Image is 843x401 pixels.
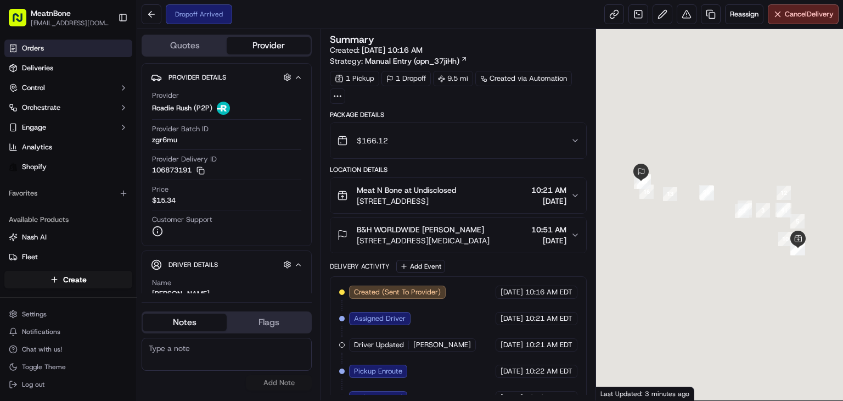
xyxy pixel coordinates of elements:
[29,70,198,82] input: Got a question? Start typing here...
[778,232,793,246] div: 10
[22,103,60,113] span: Orchestrate
[357,196,456,207] span: [STREET_ADDRESS]
[330,44,423,55] span: Created:
[9,232,128,242] a: Nash AI
[4,359,132,375] button: Toggle Theme
[22,363,66,371] span: Toggle Theme
[22,200,31,209] img: 1736555255976-a54dd68f-1ca7-489b-9aae-adbdc363a1c4
[152,124,209,134] span: Provider Batch ID
[31,8,71,19] button: MeatnBone
[22,252,38,262] span: Fleet
[433,71,473,86] div: 9.5 mi
[31,19,109,27] button: [EMAIL_ADDRESS][DOMAIN_NAME]
[93,246,102,255] div: 💻
[785,9,834,19] span: Cancel Delivery
[637,175,651,189] div: 17
[22,170,31,179] img: 1736555255976-a54dd68f-1ca7-489b-9aae-adbdc363a1c4
[4,271,132,288] button: Create
[4,377,132,392] button: Log out
[354,314,406,324] span: Assigned Driver
[152,185,168,194] span: Price
[700,186,714,200] div: 19
[9,163,18,171] img: Shopify logo
[639,185,654,199] div: 16
[330,110,587,119] div: Package Details
[4,342,132,357] button: Chat with us!
[34,199,117,208] span: Wisdom [PERSON_NAME]
[4,79,132,97] button: Control
[4,119,132,136] button: Engage
[531,196,566,207] span: [DATE]
[88,241,181,260] a: 💻API Documentation
[151,255,302,274] button: Driver Details
[34,170,117,179] span: Wisdom [PERSON_NAME]
[4,248,132,266] button: Fleet
[357,224,484,235] span: B&H WORLDWIDE [PERSON_NAME]
[354,287,441,297] span: Created (Sent To Provider)
[152,196,176,205] span: $15.34
[4,185,132,202] div: Favorites
[725,4,763,24] button: Reassign
[790,214,805,229] div: 5
[330,123,586,158] button: $166.12
[525,287,572,297] span: 10:16 AM EDT
[11,142,74,151] div: Past conversations
[152,135,177,145] span: zgr6mu
[22,43,44,53] span: Orders
[22,380,44,389] span: Log out
[475,71,572,86] a: Created via Automation
[525,314,572,324] span: 10:21 AM EDT
[11,10,33,32] img: Nash
[151,68,302,86] button: Provider Details
[525,366,572,376] span: 10:22 AM EDT
[365,55,459,66] span: Manual Entry (opn_37jiHh)
[330,35,374,44] h3: Summary
[7,241,88,260] a: 📗Knowledge Base
[4,40,132,57] a: Orders
[119,170,123,179] span: •
[22,142,52,152] span: Analytics
[531,235,566,246] span: [DATE]
[330,178,586,213] button: Meat N Bone at Undisclosed[STREET_ADDRESS]10:21 AM[DATE]
[11,189,29,210] img: Wisdom Oko
[531,224,566,235] span: 10:51 AM
[22,310,47,319] span: Settings
[143,314,227,331] button: Notes
[501,340,523,350] span: [DATE]
[330,218,586,253] button: B&H WORLDWIDE [PERSON_NAME][STREET_ADDRESS][MEDICAL_DATA]10:51 AM[DATE]
[777,186,791,200] div: 12
[11,159,29,181] img: Wisdom Oko
[152,215,212,225] span: Customer Support
[109,272,133,280] span: Pylon
[354,340,404,350] span: Driver Updated
[738,200,752,215] div: 1
[663,187,677,201] div: 13
[330,165,587,174] div: Location Details
[362,45,423,55] span: [DATE] 10:16 AM
[152,278,171,288] span: Name
[768,4,839,24] button: CancelDelivery
[49,104,180,115] div: Start new chat
[396,260,445,273] button: Add Event
[381,71,431,86] div: 1 Dropoff
[4,211,132,229] div: Available Products
[9,252,128,262] a: Fleet
[413,340,471,350] span: [PERSON_NAME]
[4,158,132,176] a: Shopify
[49,115,151,124] div: We're available if you need us!
[4,59,132,77] a: Deliveries
[152,154,217,164] span: Provider Delivery ID
[699,185,713,199] div: 20
[501,366,523,376] span: [DATE]
[227,314,311,331] button: Flags
[152,289,210,299] div: [PERSON_NAME]
[125,170,148,179] span: [DATE]
[22,83,45,93] span: Control
[22,327,60,336] span: Notifications
[77,271,133,280] a: Powered byPylon
[22,345,62,354] span: Chat with us!
[22,63,53,73] span: Deliveries
[357,235,490,246] span: [STREET_ADDRESS][MEDICAL_DATA]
